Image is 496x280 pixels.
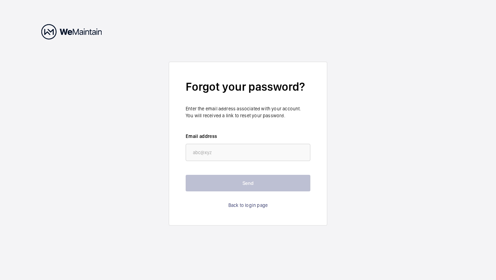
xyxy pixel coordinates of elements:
[186,175,310,191] button: Send
[186,79,310,95] h2: Forgot your password?
[186,105,310,119] p: Enter the email address associated with your account. You will received a link to reset your pass...
[186,144,310,161] input: abc@xyz
[228,202,268,209] a: Back to login page
[186,133,310,140] label: Email address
